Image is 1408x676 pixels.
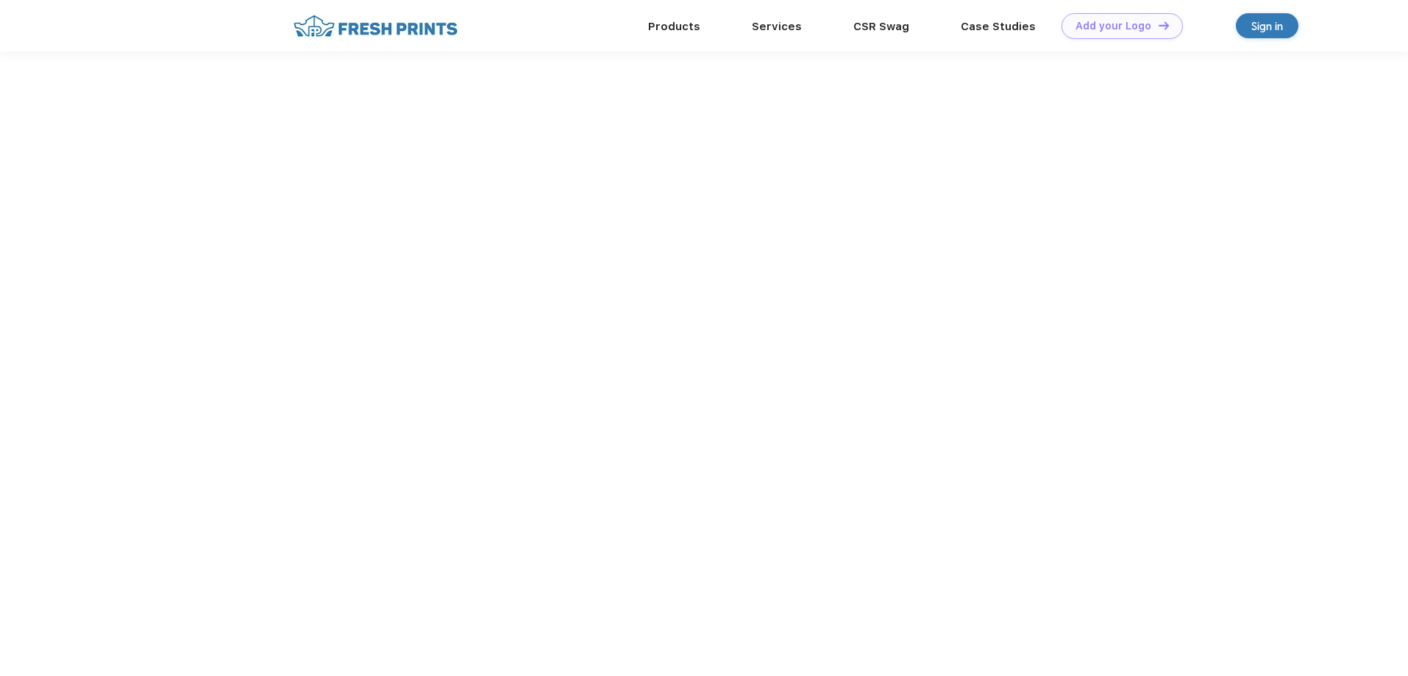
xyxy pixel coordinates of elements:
[1251,18,1283,35] div: Sign in
[1075,20,1151,32] div: Add your Logo
[752,20,802,33] a: Services
[853,20,909,33] a: CSR Swag
[648,20,700,33] a: Products
[1236,13,1298,38] a: Sign in
[289,13,462,39] img: fo%20logo%202.webp
[1159,21,1169,29] img: DT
